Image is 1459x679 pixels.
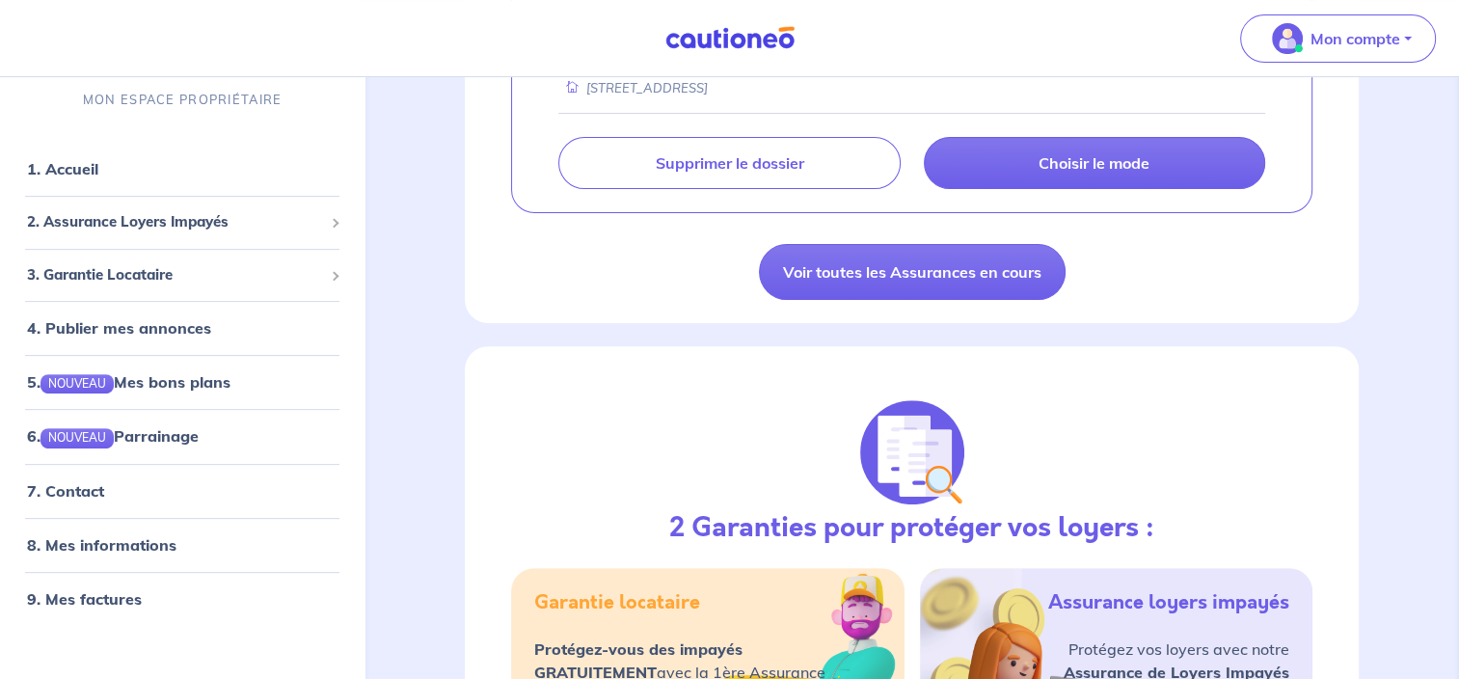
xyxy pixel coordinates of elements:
h5: Garantie locataire [534,591,700,614]
p: Mon compte [1310,27,1400,50]
div: 1. Accueil [8,150,357,189]
div: 8. Mes informations [8,526,357,564]
img: Cautioneo [658,26,802,50]
h5: Assurance loyers impayés [1048,591,1289,614]
div: 9. Mes factures [8,580,357,618]
a: 6.NOUVEAUParrainage [27,427,199,447]
div: 7. Contact [8,472,357,510]
a: Supprimer le dossier [558,137,900,189]
p: Supprimer le dossier [655,153,803,173]
a: Voir toutes les Assurances en cours [759,244,1066,300]
img: justif-loupe [860,400,964,504]
a: 9. Mes factures [27,589,142,609]
a: 1. Accueil [27,160,98,179]
button: illu_account_valid_menu.svgMon compte [1240,14,1436,63]
a: 7. Contact [27,481,104,501]
span: 3. Garantie Locataire [27,264,323,286]
div: 6.NOUVEAUParrainage [8,418,357,456]
div: 3. Garantie Locataire [8,257,357,294]
img: illu_account_valid_menu.svg [1272,23,1303,54]
span: 2. Assurance Loyers Impayés [27,212,323,234]
a: 5.NOUVEAUMes bons plans [27,373,230,393]
h3: 2 Garanties pour protéger vos loyers : [669,512,1154,545]
p: MON ESPACE PROPRIÉTAIRE [83,91,282,109]
a: Choisir le mode [924,137,1265,189]
div: 4. Publier mes annonces [8,310,357,348]
p: Choisir le mode [1039,153,1149,173]
div: [STREET_ADDRESS] [558,79,708,97]
div: 5.NOUVEAUMes bons plans [8,364,357,402]
div: 2. Assurance Loyers Impayés [8,204,357,242]
a: 8. Mes informations [27,535,176,555]
a: 4. Publier mes annonces [27,319,211,339]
